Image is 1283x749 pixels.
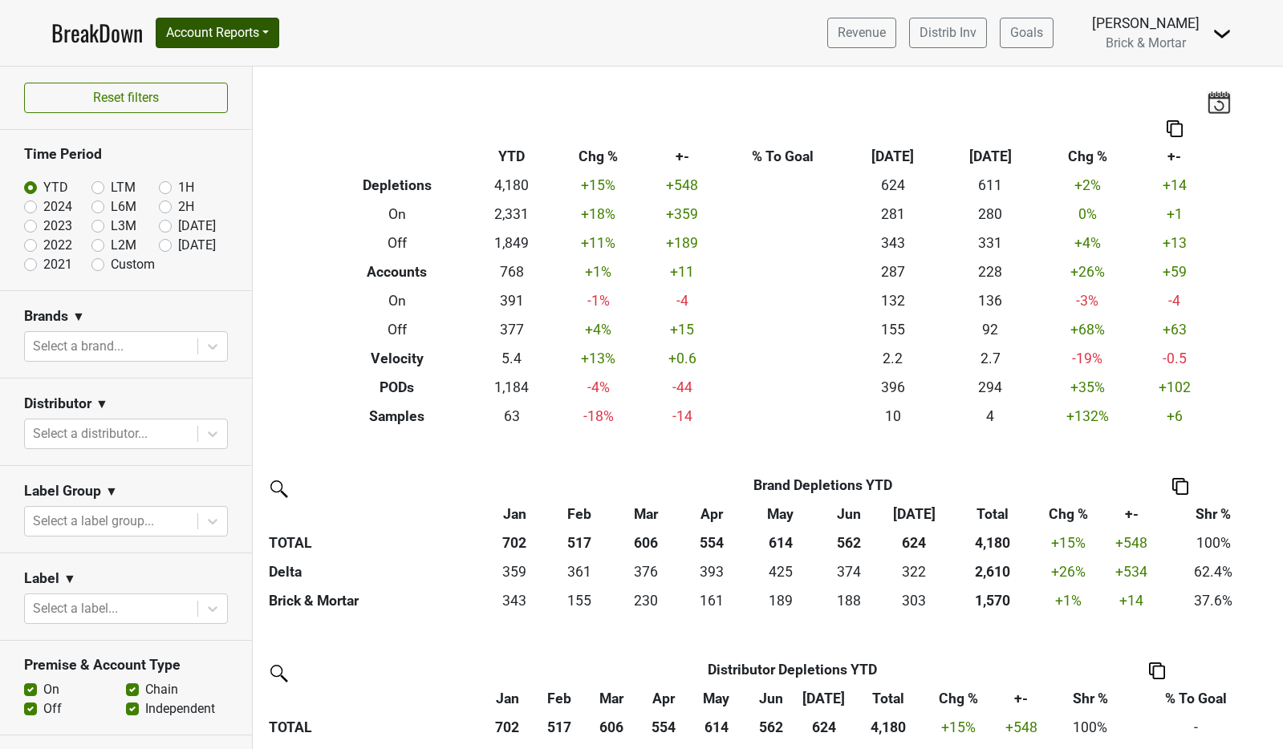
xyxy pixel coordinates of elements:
[1136,200,1213,229] td: +1
[882,557,947,586] td: 321.524
[688,713,745,742] th: 614
[745,500,817,528] th: May: activate to sort column ascending
[24,657,228,674] h3: Premise & Account Type
[680,500,745,528] th: Apr: activate to sort column ascending
[1051,535,1086,551] span: +15%
[950,561,1035,582] div: 2,610
[745,528,817,557] th: 614
[471,143,553,172] th: YTD
[644,258,721,287] td: +11
[43,197,72,217] label: 2024
[547,528,612,557] th: 517
[323,402,471,431] th: Samples
[1164,500,1262,528] th: Shr %: activate to sort column ascending
[1039,258,1136,287] td: +26 %
[1039,557,1099,586] td: +26 %
[533,713,584,742] th: 517
[749,590,814,611] div: 189
[553,200,644,229] td: +18 %
[547,586,612,615] td: 155.331
[486,561,543,582] div: 359
[323,229,471,258] th: Off
[323,373,471,402] th: PODs
[471,402,553,431] td: 63
[844,172,941,200] td: 624
[145,699,215,719] label: Independent
[43,699,62,719] label: Off
[111,255,155,274] label: Custom
[1136,287,1213,316] td: -4
[644,172,721,200] td: +548
[615,590,676,611] div: 230
[745,684,797,713] th: Jun: activate to sort column ascending
[886,590,943,611] div: 303
[851,684,926,713] th: Total: activate to sort column ascending
[946,500,1038,528] th: Total: activate to sort column ascending
[323,258,471,287] th: Accounts
[1039,287,1136,316] td: -3 %
[950,590,1035,611] div: 1,570
[1039,200,1136,229] td: 0 %
[844,143,941,172] th: [DATE]
[178,197,194,217] label: 2H
[1039,344,1136,373] td: -19 %
[95,395,108,414] span: ▼
[992,684,1051,713] th: +-: activate to sort column ascending
[942,229,1039,258] td: 331
[1039,402,1136,431] td: +132 %
[844,373,941,402] td: 396
[844,315,941,344] td: 155
[145,680,178,699] label: Chain
[553,229,644,258] td: +11 %
[821,561,878,582] div: 374
[1005,719,1037,735] span: +548
[471,344,553,373] td: 5.4
[942,287,1039,316] td: 136
[553,315,644,344] td: +4 %
[644,229,721,258] td: +189
[745,557,817,586] td: 425.072
[942,373,1039,402] td: 294
[1039,373,1136,402] td: +35 %
[553,287,644,316] td: -1 %
[323,344,471,373] th: Velocity
[323,200,471,229] th: On
[1136,344,1213,373] td: -0.5
[482,557,547,586] td: 358.953
[481,713,533,742] th: 702
[946,528,1038,557] th: 4,180
[178,217,216,236] label: [DATE]
[265,500,482,528] th: &nbsp;: activate to sort column ascending
[1149,662,1165,679] img: Copy to clipboard
[1039,143,1136,172] th: Chg %
[1115,535,1147,551] span: +548
[611,528,680,557] th: 606
[178,236,216,255] label: [DATE]
[615,561,676,582] div: 376
[265,659,290,685] img: filter
[1000,18,1054,48] a: Goals
[43,217,72,236] label: 2023
[1039,229,1136,258] td: +4 %
[844,200,941,229] td: 281
[1106,35,1186,51] span: Brick & Mortar
[797,713,851,742] th: 624
[946,557,1038,586] th: 2610.078
[1039,586,1099,615] td: +1 %
[111,236,136,255] label: L2M
[745,586,817,615] td: 189.253
[644,315,721,344] td: +15
[111,178,136,197] label: LTM
[533,684,584,713] th: Feb: activate to sort column ascending
[882,500,947,528] th: Jul: activate to sort column ascending
[644,143,721,172] th: +-
[481,684,533,713] th: Jan: activate to sort column ascending
[547,557,612,586] td: 361.485
[688,684,745,713] th: May: activate to sort column ascending
[644,344,721,373] td: +0.6
[817,528,882,557] th: 562
[680,586,745,615] td: 160.577
[265,475,290,500] img: filter
[644,287,721,316] td: -4
[533,655,1050,684] th: Distributor Depletions YTD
